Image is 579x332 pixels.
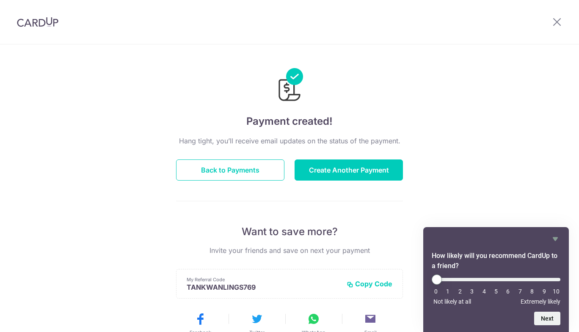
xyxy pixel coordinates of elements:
div: How likely will you recommend CardUp to a friend? Select an option from 0 to 10, with 0 being Not... [432,234,560,325]
li: 3 [468,288,476,295]
button: Back to Payments [176,159,284,181]
p: My Referral Code [187,276,340,283]
p: Invite your friends and save on next your payment [176,245,403,255]
li: 9 [540,288,549,295]
button: Create Another Payment [295,159,403,181]
li: 2 [456,288,464,295]
li: 6 [504,288,512,295]
div: How likely will you recommend CardUp to a friend? Select an option from 0 to 10, with 0 being Not... [432,274,560,305]
button: Hide survey [550,234,560,244]
span: Not likely at all [433,298,471,305]
p: Hang tight, you’ll receive email updates on the status of the payment. [176,136,403,146]
li: 8 [528,288,536,295]
li: 1 [444,288,452,295]
p: TANKWANLINGS769 [187,283,340,291]
p: Want to save more? [176,225,403,239]
img: Payments [276,68,303,104]
li: 5 [492,288,500,295]
button: Copy Code [347,280,392,288]
li: 10 [552,288,560,295]
img: CardUp [17,17,58,27]
h2: How likely will you recommend CardUp to a friend? Select an option from 0 to 10, with 0 being Not... [432,251,560,271]
h4: Payment created! [176,114,403,129]
li: 4 [480,288,488,295]
li: 7 [516,288,524,295]
button: Next question [534,312,560,325]
li: 0 [432,288,440,295]
span: Extremely likely [521,298,560,305]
